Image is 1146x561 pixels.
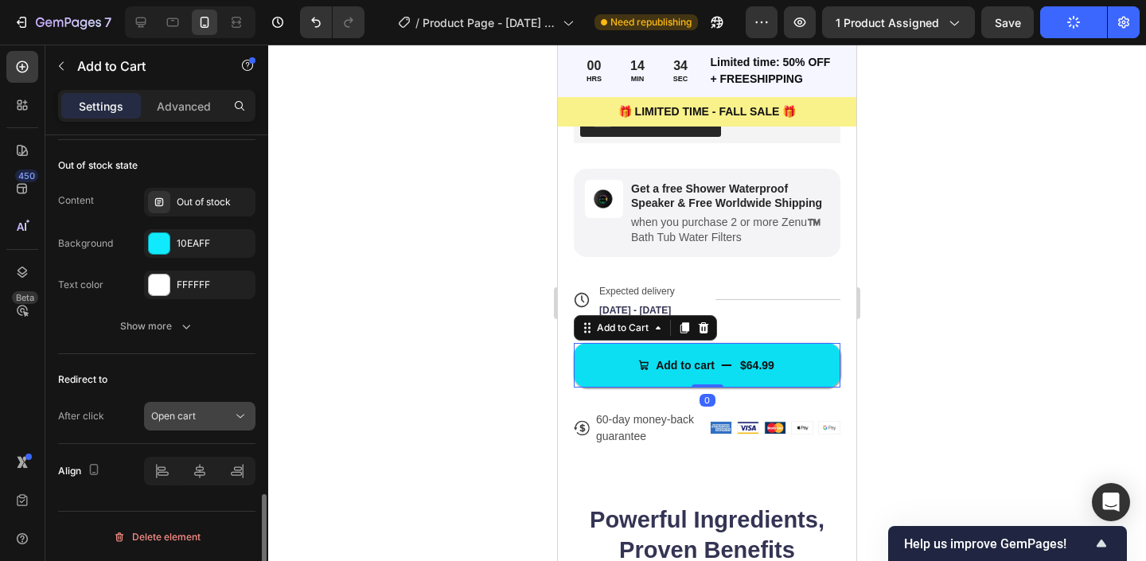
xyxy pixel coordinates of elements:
[610,15,692,29] span: Need republishing
[58,460,103,481] div: Align
[58,278,103,292] div: Text color
[58,312,255,341] button: Show more
[995,16,1021,29] span: Save
[300,6,364,38] div: Undo/Redo
[15,169,38,182] div: 450
[79,98,123,115] p: Settings
[58,193,94,208] div: Content
[77,56,212,76] p: Add to Cart
[120,318,194,334] div: Show more
[58,524,255,550] button: Delete element
[58,236,113,251] div: Background
[415,14,419,31] span: /
[1092,483,1130,521] div: Open Intercom Messenger
[6,6,119,38] button: 7
[177,278,251,292] div: FFFFFF
[981,6,1034,38] button: Save
[12,291,38,304] div: Beta
[58,372,107,387] div: Redirect to
[423,14,556,31] span: Product Page - [DATE] 09:34:58
[113,528,201,547] div: Delete element
[836,14,939,31] span: 1 product assigned
[151,410,196,422] span: Open cart
[904,536,1092,551] span: Help us improve GemPages!
[157,98,211,115] p: Advanced
[558,45,856,561] iframe: Design area
[177,195,251,209] div: Out of stock
[104,13,111,32] p: 7
[144,402,255,430] button: Open cart
[822,6,975,38] button: 1 product assigned
[904,534,1111,553] button: Show survey - Help us improve GemPages!
[177,236,251,251] div: 10EAFF
[58,409,104,423] div: After click
[58,158,138,173] div: Out of stock state
[16,459,283,522] h2: Powerful Ingredients, Proven Benefits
